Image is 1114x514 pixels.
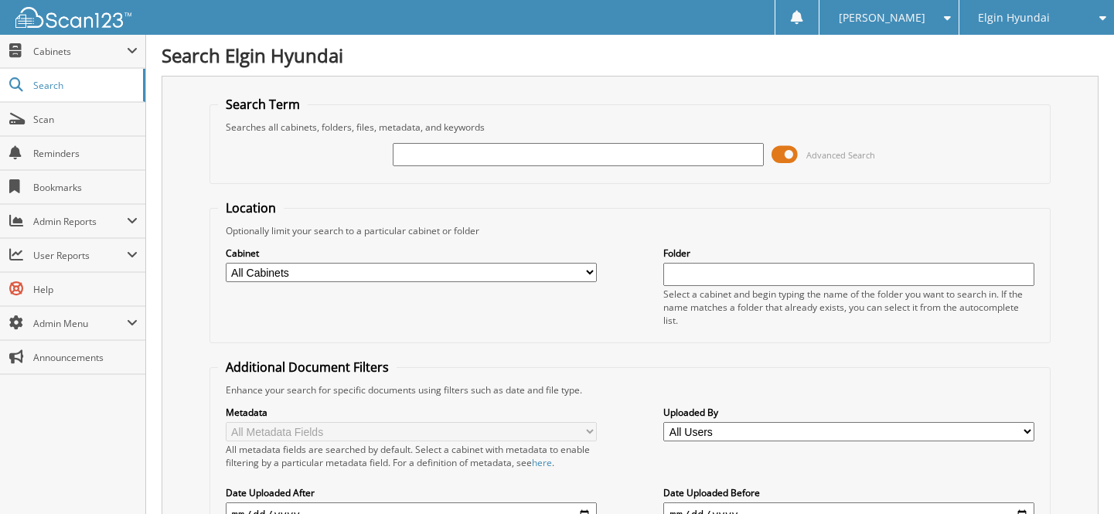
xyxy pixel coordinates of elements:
span: Advanced Search [806,149,875,161]
div: Enhance your search for specific documents using filters such as date and file type. [218,383,1043,397]
div: Searches all cabinets, folders, files, metadata, and keywords [218,121,1043,134]
img: scan123-logo-white.svg [15,7,131,28]
span: Announcements [33,351,138,364]
label: Date Uploaded After [226,486,597,499]
span: Scan [33,113,138,126]
label: Folder [663,247,1034,260]
label: Metadata [226,406,597,419]
div: All metadata fields are searched by default. Select a cabinet with metadata to enable filtering b... [226,443,597,469]
span: Elgin Hyundai [978,13,1050,22]
span: Bookmarks [33,181,138,194]
legend: Additional Document Filters [218,359,397,376]
label: Date Uploaded Before [663,486,1034,499]
span: Cabinets [33,45,127,58]
label: Uploaded By [663,406,1034,419]
span: Admin Reports [33,215,127,228]
h1: Search Elgin Hyundai [162,43,1099,68]
span: Reminders [33,147,138,160]
span: Search [33,79,135,92]
span: Help [33,283,138,296]
span: Admin Menu [33,317,127,330]
legend: Search Term [218,96,308,113]
legend: Location [218,199,284,216]
div: Select a cabinet and begin typing the name of the folder you want to search in. If the name match... [663,288,1034,327]
span: User Reports [33,249,127,262]
span: [PERSON_NAME] [839,13,925,22]
a: here [532,456,552,469]
div: Optionally limit your search to a particular cabinet or folder [218,224,1043,237]
label: Cabinet [226,247,597,260]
